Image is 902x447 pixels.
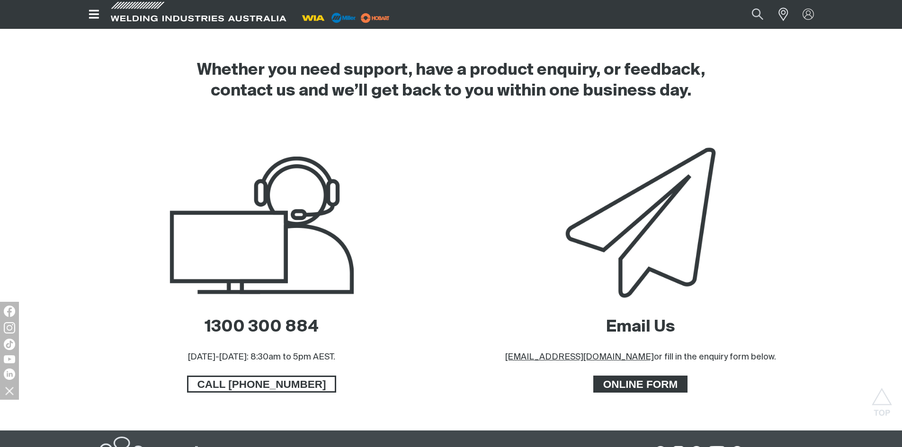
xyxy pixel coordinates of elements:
[4,368,15,380] img: LinkedIn
[358,14,393,21] a: miller
[4,306,15,317] img: Facebook
[1,383,18,399] img: hide socials
[358,11,393,25] img: miller
[593,376,688,393] a: ONLINE FORM
[520,143,761,304] img: Email Support
[595,376,687,393] span: ONLINE FORM
[871,388,893,409] button: Scroll to top
[142,143,382,304] img: Telephone Support
[606,319,675,335] a: Email Us
[729,4,773,25] input: Product name or item number...
[741,4,774,25] button: Search products
[184,60,718,102] h2: Whether you need support, have a product enquiry, or feedback, contact us and we’ll get back to y...
[188,376,334,393] span: CALL [PHONE_NUMBER]
[654,353,776,361] span: or fill in the enquiry form below.
[505,353,654,361] a: [EMAIL_ADDRESS][DOMAIN_NAME]
[4,355,15,363] img: YouTube
[4,339,15,350] img: TikTok
[205,319,319,335] a: 1300 300 884
[188,353,335,361] span: [DATE]-[DATE]: 8:30am to 5pm AEST.
[187,376,336,393] a: CALL 1300 300 884
[4,322,15,333] img: Instagram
